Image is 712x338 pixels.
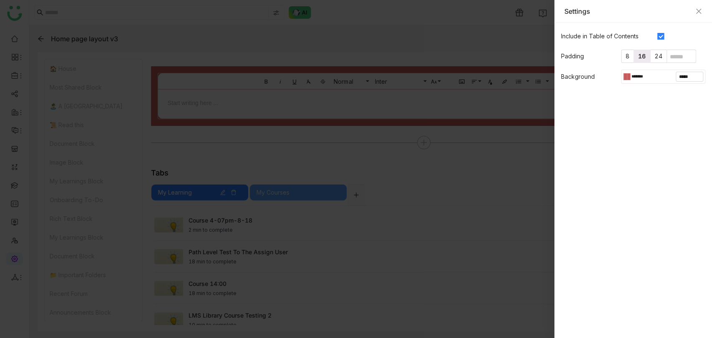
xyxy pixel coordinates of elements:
span: 24 [654,53,662,60]
label: Background [561,70,599,84]
label: Include in Table of Contents [561,30,643,43]
span: 8 [626,53,629,60]
span: 16 [638,53,646,60]
label: Padding [561,50,588,63]
button: Close [695,8,702,15]
div: Settings [564,7,691,16]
